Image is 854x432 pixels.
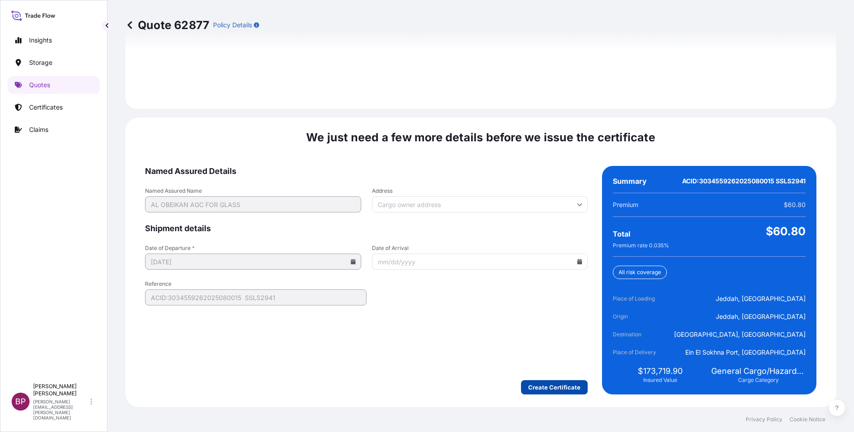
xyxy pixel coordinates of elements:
[15,397,26,406] span: BP
[746,416,782,423] a: Privacy Policy
[613,266,667,279] div: All risk coverage
[145,223,588,234] span: Shipment details
[213,21,252,30] p: Policy Details
[784,200,806,209] span: $60.80
[145,166,588,177] span: Named Assured Details
[613,177,647,186] span: Summary
[738,377,779,384] span: Cargo Category
[638,366,683,377] span: $173,719.90
[33,399,89,420] p: [PERSON_NAME][EMAIL_ADDRESS][PERSON_NAME][DOMAIN_NAME]
[8,31,100,49] a: Insights
[613,229,630,238] span: Total
[643,377,677,384] span: Insured Value
[306,130,655,144] span: We just need a few more details before we issue the certificate
[613,348,663,357] span: Place of Delivery
[145,245,361,252] span: Date of Departure
[8,98,100,116] a: Certificates
[145,289,367,305] input: Your internal reference
[29,80,50,89] p: Quotes
[674,330,806,339] span: [GEOGRAPHIC_DATA], [GEOGRAPHIC_DATA]
[145,280,367,288] span: Reference
[521,380,588,394] button: Create Certificate
[682,177,806,186] span: ACID:3034559262025080015 SSLS2941
[613,294,663,303] span: Place of Loading
[145,187,361,195] span: Named Assured Name
[372,254,588,270] input: mm/dd/yyyy
[613,242,669,249] span: Premium rate 0.035 %
[613,330,663,339] span: Destination
[125,18,209,32] p: Quote 62877
[29,36,52,45] p: Insights
[613,200,638,209] span: Premium
[372,245,588,252] span: Date of Arrival
[33,383,89,397] p: [PERSON_NAME] [PERSON_NAME]
[8,76,100,94] a: Quotes
[372,187,588,195] span: Address
[716,312,806,321] span: Jeddah, [GEOGRAPHIC_DATA]
[372,196,588,212] input: Cargo owner address
[8,121,100,139] a: Claims
[145,254,361,270] input: mm/dd/yyyy
[29,58,52,67] p: Storage
[766,224,806,238] span: $60.80
[685,348,806,357] span: Ein El Sokhna Port, [GEOGRAPHIC_DATA]
[711,366,806,377] span: General Cargo/Hazardous Material
[528,383,581,392] p: Create Certificate
[8,54,100,72] a: Storage
[613,312,663,321] span: Origin
[29,103,63,112] p: Certificates
[790,416,825,423] a: Cookie Notice
[29,125,48,134] p: Claims
[716,294,806,303] span: Jeddah, [GEOGRAPHIC_DATA]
